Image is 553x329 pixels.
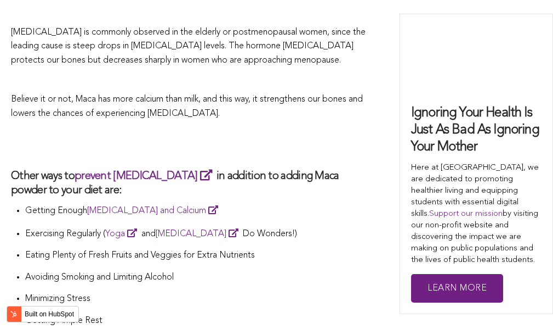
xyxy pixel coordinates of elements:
p: Getting Ample Rest [25,314,367,328]
h3: Other ways to in addition to adding Maca powder to your diet are: [11,168,367,198]
label: Built on HubSpot [20,307,78,321]
button: Built on HubSpot [7,306,79,322]
p: Minimizing Stress [25,292,367,306]
p: Avoiding Smoking and Limiting Alcohol [25,271,367,285]
span: Believe it or not, Maca has more calcium than milk, and this way, it strengthens our bones and lo... [11,95,363,118]
a: prevent [MEDICAL_DATA] [75,171,216,182]
p: Exercising Regularly ( and Do Wonders!) [25,226,367,242]
iframe: Chat Widget [498,276,553,329]
p: Eating Plenty of Fresh Fruits and Veggies for Extra Nutrients [25,249,367,263]
img: HubSpot sprocket logo [7,308,20,321]
span: [MEDICAL_DATA] is commonly observed in the elderly or postmenopausal women, since the leading cau... [11,28,366,65]
a: [MEDICAL_DATA] and Calcium [87,207,223,215]
a: Learn More [411,274,503,303]
a: Yoga [105,230,141,238]
a: [MEDICAL_DATA] [156,230,243,238]
p: Getting Enough [25,203,367,219]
